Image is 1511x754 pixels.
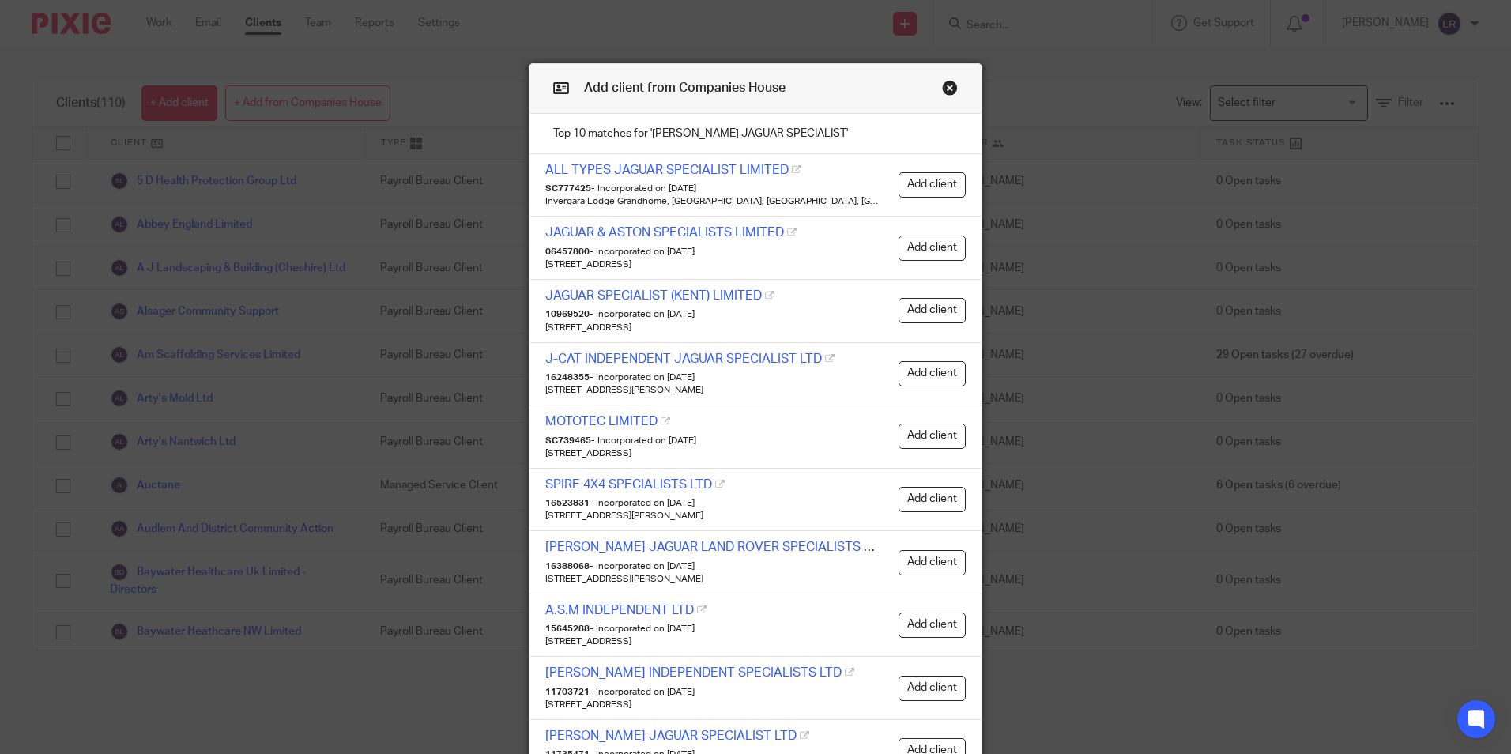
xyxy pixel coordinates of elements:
p: [STREET_ADDRESS] [545,447,881,460]
button: Add client [899,172,966,198]
p: Top 10 matches for '[PERSON_NAME] JAGUAR SPECIALIST' [529,114,982,154]
a: SPIRE 4X4 SPECIALISTS LTD [545,478,712,491]
a: A.S.M INDEPENDENT LTD [545,604,694,616]
p: [STREET_ADDRESS] [545,635,881,648]
p: - Incorporated on [DATE] [545,560,881,573]
strong: 06457800 [545,247,590,256]
p: - Incorporated on [DATE] [545,183,881,195]
a: J-CAT INDEPENDENT JAGUAR SPECIALIST LTD [545,352,822,365]
p: - Incorporated on [DATE] [545,308,881,321]
p: [STREET_ADDRESS][PERSON_NAME] [545,573,881,586]
p: - Incorporated on [DATE] [545,371,881,384]
p: - Incorporated on [DATE] [545,497,881,510]
strong: 15645288 [545,624,590,633]
p: - Incorporated on [DATE] [545,435,881,447]
button: Add client [899,236,966,261]
p: - Incorporated on [DATE] [545,623,881,635]
button: Add client [899,298,966,323]
button: Add client [899,361,966,386]
p: [STREET_ADDRESS][PERSON_NAME] [545,384,881,397]
strong: 16248355 [545,373,590,382]
p: - Incorporated on [DATE] [545,246,881,258]
p: [STREET_ADDRESS] [545,322,881,334]
button: Close modal [942,80,958,96]
strong: 16523831 [545,499,590,507]
a: [PERSON_NAME] JAGUAR LAND ROVER SPECIALISTS LIMITED [545,541,913,553]
button: Add client [899,613,966,638]
p: [STREET_ADDRESS] [545,258,881,271]
strong: 16388068 [545,562,590,571]
button: Add client [899,550,966,575]
p: Invergara Lodge Grandhome, [GEOGRAPHIC_DATA], [GEOGRAPHIC_DATA], [GEOGRAPHIC_DATA], AB22 8AR [545,195,881,208]
strong: 10969520 [545,310,590,319]
p: [STREET_ADDRESS][PERSON_NAME] [545,510,881,522]
button: Add client [899,424,966,449]
button: Add client [899,487,966,512]
strong: SC777425 [545,184,591,193]
span: Add client from Companies House [584,81,786,94]
a: JAGUAR SPECIALIST (KENT) LIMITED [545,289,762,302]
a: JAGUAR & ASTON SPECIALISTS LIMITED [545,226,784,239]
a: MOTOTEC LIMITED [545,415,658,428]
a: ALL TYPES JAGUAR SPECIALIST LIMITED [545,164,789,176]
strong: SC739465 [545,436,591,445]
